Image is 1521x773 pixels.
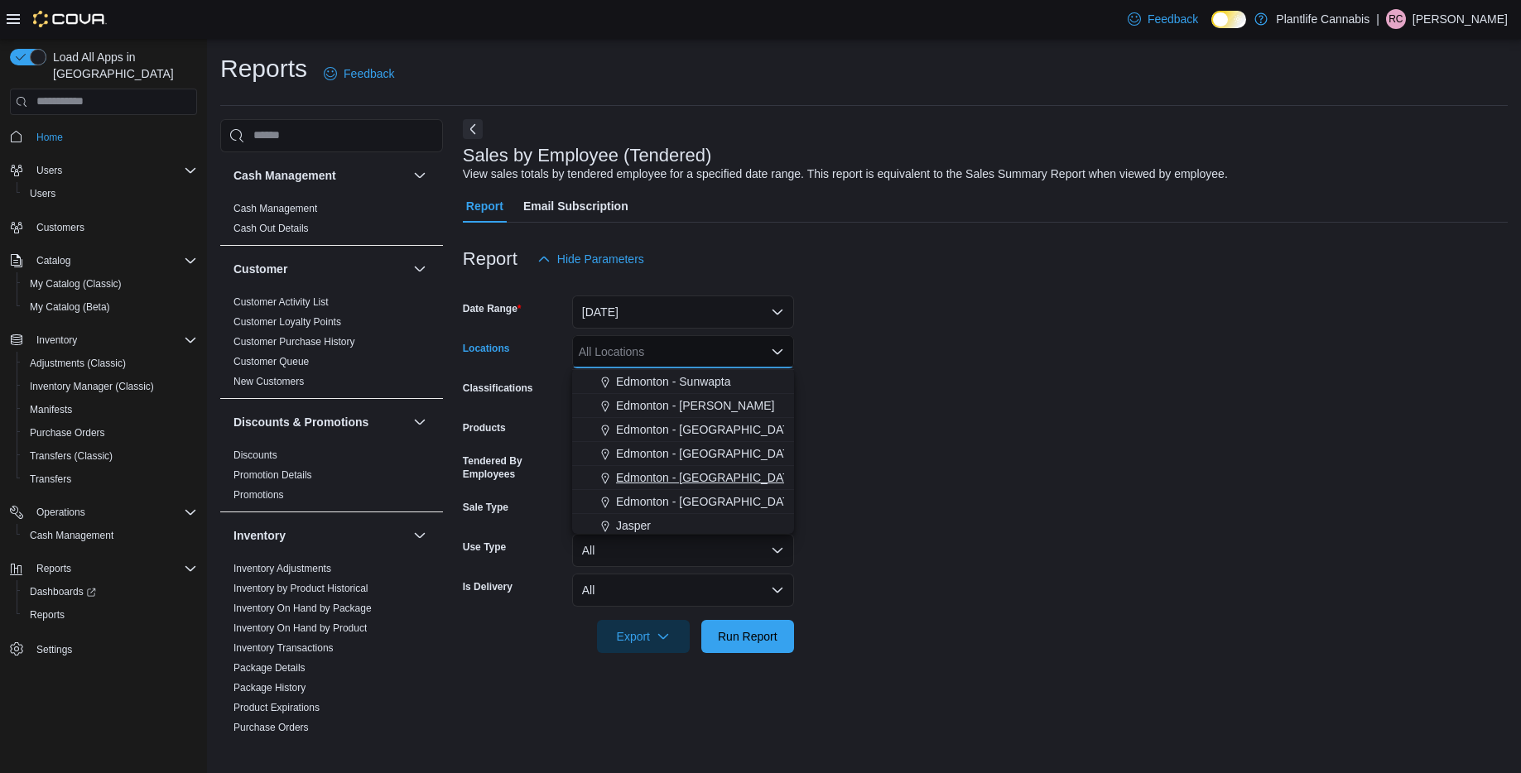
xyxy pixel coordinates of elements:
[233,701,320,714] span: Product Expirations
[233,356,309,367] a: Customer Queue
[17,352,204,375] button: Adjustments (Classic)
[410,526,430,545] button: Inventory
[23,184,197,204] span: Users
[1413,9,1508,29] p: [PERSON_NAME]
[23,377,197,396] span: Inventory Manager (Classic)
[17,421,204,444] button: Purchase Orders
[30,502,92,522] button: Operations
[1276,9,1369,29] p: Plantlife Cannabis
[1376,9,1379,29] p: |
[572,442,794,466] button: Edmonton - [GEOGRAPHIC_DATA] Currents
[23,605,71,625] a: Reports
[233,661,306,675] span: Package Details
[30,380,154,393] span: Inventory Manager (Classic)
[1148,11,1198,27] span: Feedback
[36,221,84,234] span: Customers
[233,681,306,694] span: Package History
[233,563,331,574] a: Inventory Adjustments
[23,446,197,466] span: Transfers (Classic)
[17,468,204,491] button: Transfers
[23,353,132,373] a: Adjustments (Classic)
[17,295,204,319] button: My Catalog (Beta)
[33,11,107,27] img: Cova
[36,334,77,347] span: Inventory
[30,608,65,622] span: Reports
[1386,9,1406,29] div: Robert Cadieux
[410,412,430,432] button: Discounts & Promotions
[233,682,306,694] a: Package History
[30,127,70,147] a: Home
[616,373,731,390] span: Edmonton - Sunwapta
[23,423,112,443] a: Purchase Orders
[233,468,312,482] span: Promotion Details
[233,261,287,277] h3: Customer
[233,469,312,481] a: Promotion Details
[233,414,407,430] button: Discounts & Promotions
[36,562,71,575] span: Reports
[23,274,197,294] span: My Catalog (Classic)
[233,527,286,544] h3: Inventory
[30,585,96,598] span: Dashboards
[17,398,204,421] button: Manifests
[718,628,777,645] span: Run Report
[23,423,197,443] span: Purchase Orders
[30,217,197,238] span: Customers
[23,446,119,466] a: Transfers (Classic)
[463,382,533,395] label: Classifications
[233,355,309,368] span: Customer Queue
[233,203,317,214] a: Cash Management
[30,251,197,271] span: Catalog
[233,449,277,461] a: Discounts
[233,202,317,215] span: Cash Management
[1211,28,1212,29] span: Dark Mode
[30,218,91,238] a: Customers
[30,161,197,180] span: Users
[463,249,517,269] h3: Report
[233,222,309,235] span: Cash Out Details
[3,501,204,524] button: Operations
[463,146,712,166] h3: Sales by Employee (Tendered)
[233,562,331,575] span: Inventory Adjustments
[233,335,355,348] span: Customer Purchase History
[233,642,334,654] a: Inventory Transactions
[607,620,680,653] span: Export
[572,394,794,418] button: Edmonton - [PERSON_NAME]
[572,574,794,607] button: All
[233,296,329,308] a: Customer Activity List
[572,534,794,567] button: All
[523,190,628,223] span: Email Subscription
[17,444,204,468] button: Transfers (Classic)
[17,603,204,627] button: Reports
[10,118,197,704] nav: Complex example
[463,454,566,481] label: Tendered By Employees
[572,418,794,442] button: Edmonton - [GEOGRAPHIC_DATA]
[23,582,103,602] a: Dashboards
[616,397,774,414] span: Edmonton - [PERSON_NAME]
[233,622,367,635] span: Inventory On Hand by Product
[23,469,78,489] a: Transfers
[233,488,284,502] span: Promotions
[17,272,204,295] button: My Catalog (Classic)
[3,215,204,239] button: Customers
[3,249,204,272] button: Catalog
[233,376,304,387] a: New Customers
[23,297,117,317] a: My Catalog (Beta)
[220,199,443,245] div: Cash Management
[30,559,78,579] button: Reports
[233,316,341,328] a: Customer Loyalty Points
[616,421,800,438] span: Edmonton - [GEOGRAPHIC_DATA]
[220,445,443,511] div: Discounts & Promotions
[616,493,800,510] span: Edmonton - [GEOGRAPHIC_DATA]
[572,295,794,329] button: [DATE]
[233,602,372,615] span: Inventory On Hand by Package
[317,57,401,90] a: Feedback
[233,489,284,501] a: Promotions
[17,182,204,205] button: Users
[410,259,430,279] button: Customer
[572,514,794,538] button: Jasper
[23,274,128,294] a: My Catalog (Classic)
[463,421,506,435] label: Products
[3,159,204,182] button: Users
[410,166,430,185] button: Cash Management
[23,582,197,602] span: Dashboards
